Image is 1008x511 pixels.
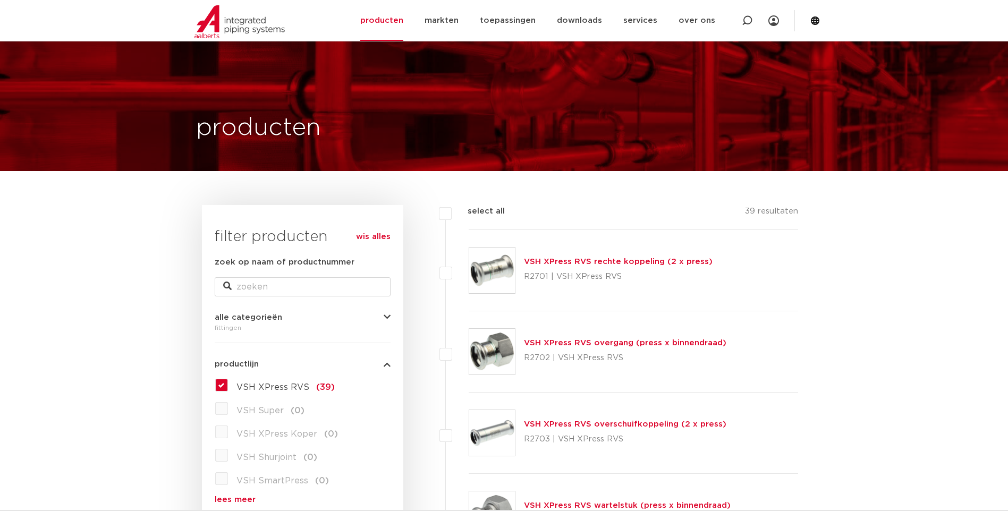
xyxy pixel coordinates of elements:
[215,321,391,334] div: fittingen
[524,431,726,448] p: R2703 | VSH XPress RVS
[524,350,726,367] p: R2702 | VSH XPress RVS
[524,339,726,347] a: VSH XPress RVS overgang (press x binnendraad)
[215,313,282,321] span: alle categorieën
[236,383,309,391] span: VSH XPress RVS
[315,476,329,485] span: (0)
[236,476,308,485] span: VSH SmartPress
[236,406,284,415] span: VSH Super
[236,453,297,462] span: VSH Shurjoint
[215,496,391,504] a: lees meer
[524,268,713,285] p: R2701 | VSH XPress RVS
[524,258,713,266] a: VSH XPress RVS rechte koppeling (2 x press)
[196,111,321,145] h1: producten
[524,501,731,509] a: VSH XPress RVS wartelstuk (press x binnendraad)
[291,406,304,415] span: (0)
[452,205,505,218] label: select all
[215,360,259,368] span: productlijn
[215,277,391,296] input: zoeken
[215,256,354,269] label: zoek op naam of productnummer
[469,329,515,374] img: Thumbnail for VSH XPress RVS overgang (press x binnendraad)
[236,430,317,438] span: VSH XPress Koper
[324,430,338,438] span: (0)
[316,383,335,391] span: (39)
[215,313,391,321] button: alle categorieën
[215,226,391,248] h3: filter producten
[303,453,317,462] span: (0)
[524,420,726,428] a: VSH XPress RVS overschuifkoppeling (2 x press)
[356,231,391,243] a: wis alles
[469,248,515,293] img: Thumbnail for VSH XPress RVS rechte koppeling (2 x press)
[469,410,515,456] img: Thumbnail for VSH XPress RVS overschuifkoppeling (2 x press)
[215,360,391,368] button: productlijn
[745,205,798,222] p: 39 resultaten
